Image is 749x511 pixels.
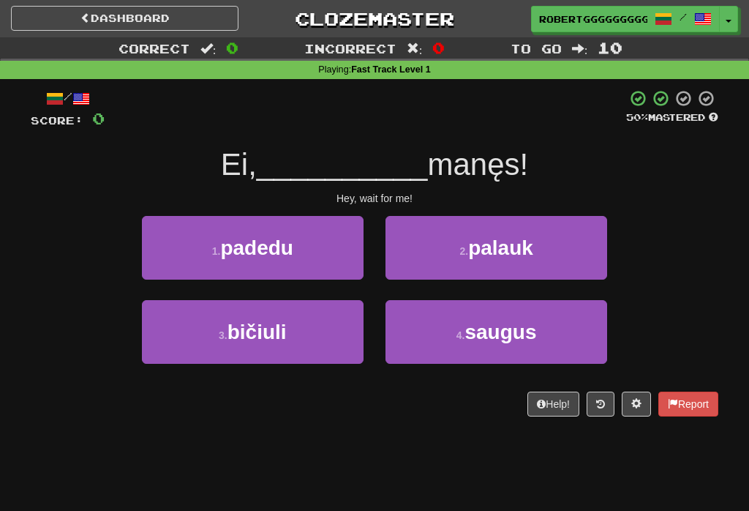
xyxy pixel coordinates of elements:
span: 0 [432,39,445,56]
small: 2 . [459,245,468,257]
div: / [31,89,105,108]
button: 3.bičiuli [142,300,364,364]
span: Ei, [221,147,257,182]
small: 4 . [456,329,465,341]
span: __________ [257,147,428,182]
span: Correct [118,41,190,56]
span: bičiuli [227,321,287,343]
span: / [680,12,687,22]
button: Report [658,392,718,417]
div: Mastered [626,111,718,124]
small: 3 . [219,329,227,341]
span: To go [511,41,562,56]
span: 0 [226,39,238,56]
div: Hey, wait for me! [31,191,718,206]
span: saugus [464,321,536,343]
span: : [407,42,423,55]
small: 1 . [212,245,221,257]
button: 2.palauk [385,216,607,280]
span: : [572,42,588,55]
a: RobertGgggggggg / [531,6,720,32]
span: 50 % [626,111,648,123]
span: manęs! [427,147,528,182]
a: Dashboard [11,6,238,31]
span: 0 [92,109,105,127]
span: RobertGgggggggg [539,12,647,26]
span: Incorrect [304,41,396,56]
strong: Fast Track Level 1 [351,64,431,75]
a: Clozemaster [260,6,488,31]
button: 1.padedu [142,216,364,280]
button: 4.saugus [385,300,607,364]
button: Help! [527,392,579,417]
span: 10 [598,39,622,56]
span: Score: [31,114,83,127]
span: palauk [468,236,533,259]
span: : [200,42,217,55]
button: Round history (alt+y) [587,392,614,417]
span: padedu [220,236,293,259]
